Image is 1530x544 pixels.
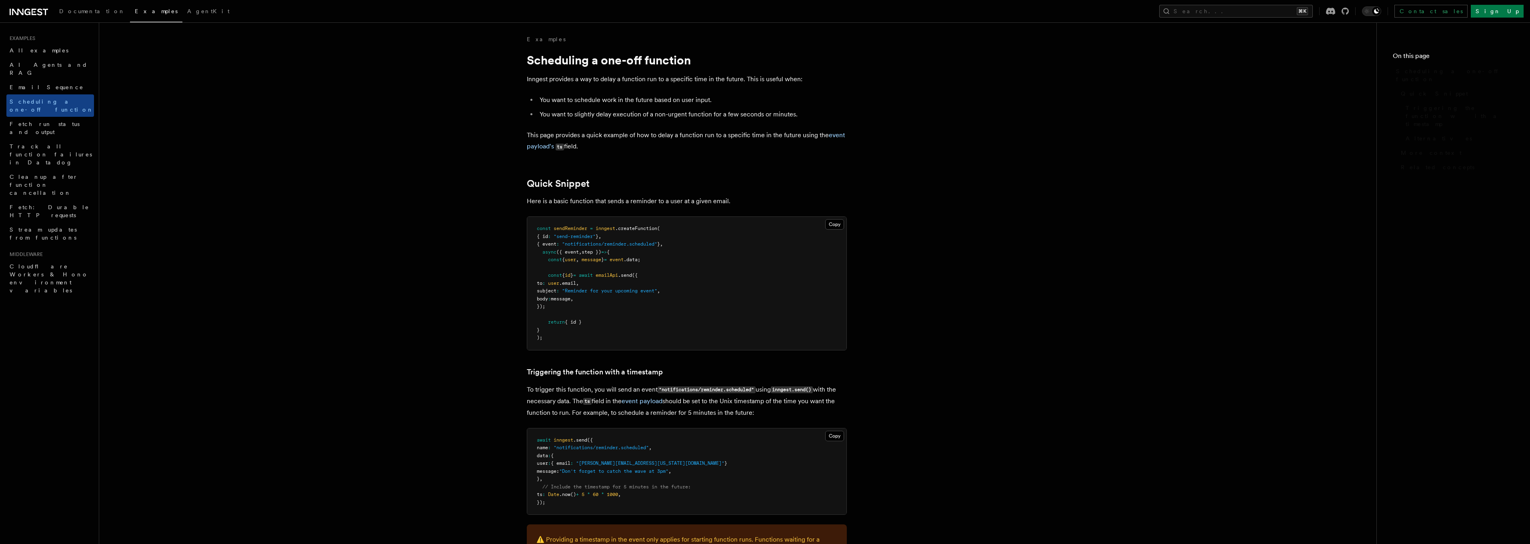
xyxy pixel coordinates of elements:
[565,319,582,325] span: { id }
[527,74,847,85] p: Inngest provides a way to delay a function run to a specific time in the future. This is useful w...
[540,476,542,482] span: ,
[596,226,615,231] span: inngest
[582,257,601,262] span: message
[537,453,548,458] span: data
[537,241,556,247] span: { event
[825,219,844,230] button: Copy
[607,249,610,255] span: {
[542,249,556,255] span: async
[10,204,89,218] span: Fetch: Durable HTTP requests
[554,445,649,450] span: "notifications/reminder.scheduled"
[579,272,593,278] span: await
[570,460,573,466] span: :
[537,476,540,482] span: }
[579,249,582,255] span: ,
[570,272,573,278] span: }
[527,384,847,418] p: To trigger this function, you will send an event using with the necessary data. The field in the ...
[54,2,130,22] a: Documentation
[548,460,551,466] span: :
[565,272,570,278] span: id
[551,453,554,458] span: {
[1406,134,1472,142] span: Alternatives
[1398,86,1514,101] a: Quick Snippet
[570,492,576,497] span: ()
[1402,131,1514,146] a: Alternatives
[562,241,657,247] span: "notifications/reminder.scheduled"
[6,43,94,58] a: All examples
[573,437,587,443] span: .send
[668,468,671,474] span: ,
[548,257,562,262] span: const
[548,272,562,278] span: const
[554,226,587,231] span: sendReminder
[576,460,724,466] span: "[PERSON_NAME][EMAIL_ADDRESS][US_STATE][DOMAIN_NAME]"
[1393,64,1514,86] a: Scheduling a one-off function
[537,335,542,340] span: );
[187,8,230,14] span: AgentKit
[1401,163,1474,171] span: Related concepts
[6,222,94,245] a: Stream updates from functions
[527,196,847,207] p: Here is a basic function that sends a reminder to a user at a given email.
[1402,101,1514,131] a: Triggering the function with a timestamp
[537,296,548,302] span: body
[548,445,551,450] span: :
[593,492,598,497] span: 60
[1401,90,1468,98] span: Quick Snippet
[542,280,545,286] span: :
[554,437,573,443] span: inngest
[582,249,601,255] span: step })
[10,226,77,241] span: Stream updates from functions
[562,257,565,262] span: {
[596,272,618,278] span: emailApi
[6,251,43,258] span: Middleware
[562,288,657,294] span: "Reminder for your upcoming event"
[6,200,94,222] a: Fetch: Durable HTTP requests
[10,263,88,294] span: Cloudflare Workers & Hono environment variables
[607,492,618,497] span: 1000
[6,94,94,117] a: Scheduling a one-off function
[527,53,847,67] h1: Scheduling a one-off function
[182,2,234,22] a: AgentKit
[6,35,35,42] span: Examples
[610,257,624,262] span: event
[537,94,847,106] li: You want to schedule work in the future based on user input.
[548,234,551,239] span: :
[556,288,559,294] span: :
[556,249,579,255] span: ({ event
[527,35,566,43] a: Examples
[576,257,579,262] span: ,
[537,468,559,474] span: message:
[542,492,545,497] span: :
[548,492,559,497] span: Date
[570,296,573,302] span: ,
[537,445,548,450] span: name
[537,280,542,286] span: to
[10,174,78,196] span: Cleanup after function cancellation
[6,58,94,80] a: AI Agents and RAG
[590,226,593,231] span: =
[596,234,598,239] span: }
[554,234,596,239] span: "send-reminder"
[657,241,660,247] span: }
[537,226,551,231] span: const
[559,280,576,286] span: .email
[657,226,660,231] span: (
[573,272,576,278] span: =
[1362,6,1381,16] button: Toggle dark mode
[556,144,564,150] code: ts
[10,47,68,54] span: All examples
[657,288,660,294] span: ,
[1159,5,1313,18] button: Search...⌘K
[537,437,551,443] span: await
[548,453,551,458] span: :
[1297,7,1308,15] kbd: ⌘K
[583,398,592,405] code: ts
[527,130,847,152] p: This page provides a quick example of how to delay a function run to a specific time in the futur...
[537,304,545,309] span: });
[10,98,94,113] span: Scheduling a one-off function
[1398,146,1514,160] a: More context
[615,226,657,231] span: .createFunction
[771,386,813,393] code: inngest.send()
[601,249,607,255] span: =>
[1471,5,1524,18] a: Sign Up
